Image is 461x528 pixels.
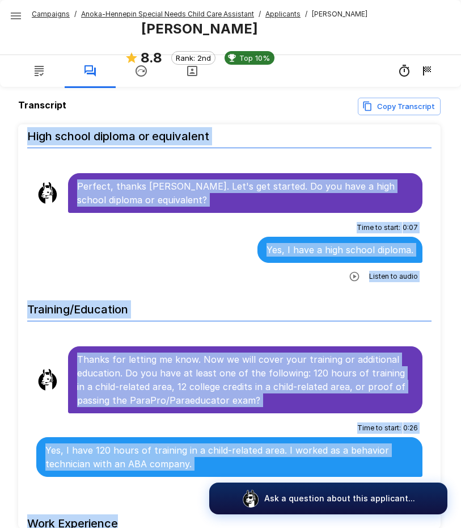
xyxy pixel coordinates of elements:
u: Anoka-Hennepin Special Needs Child Care Assistant [81,10,254,18]
span: / [305,9,307,20]
button: Copy transcript [358,98,441,115]
img: logo_glasses@2x.png [242,489,260,508]
div: 9/8 5:12 PM [420,64,434,78]
b: 8.8 [141,49,162,66]
p: Thanks for letting me know. Now we will cover your training or additional education. Do you have ... [77,353,413,407]
span: Rank: 2nd [172,53,215,62]
button: Ask a question about this applicant... [209,483,447,514]
span: 0 : 26 [403,422,418,434]
p: Perfect, thanks [PERSON_NAME]. Let's get started. Do you have a high school diploma or equivalent? [77,179,413,207]
span: / [259,9,261,20]
h6: High school diploma or equivalent [27,118,432,148]
span: Listen to audio [369,271,418,282]
p: Yes, I have a high school diploma. [267,243,413,257]
span: Top 10% [235,53,274,62]
h6: Training/Education [27,291,432,321]
u: Applicants [265,10,301,18]
p: Yes, I have 120 hours of training in a child-related area. I worked as a behavior technician with... [45,443,413,471]
b: [PERSON_NAME] [141,20,258,37]
img: llama_clean.png [36,368,59,391]
p: Ask a question about this applicant... [264,493,415,504]
div: 1273m 00s [397,64,411,78]
b: Transcript [18,99,66,111]
img: llama_clean.png [36,182,59,204]
u: Campaigns [32,10,70,18]
span: 0 : 07 [403,222,418,233]
span: / [74,9,77,20]
span: [PERSON_NAME] [312,9,367,20]
span: Time to start : [357,222,400,233]
span: Time to start : [357,422,401,434]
